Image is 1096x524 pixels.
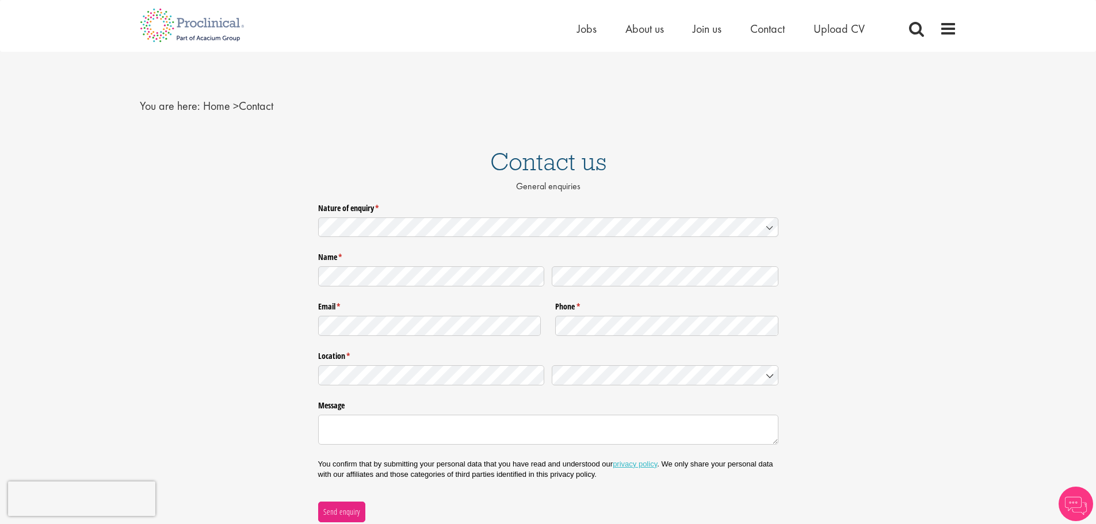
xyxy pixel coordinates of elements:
[318,266,545,286] input: First
[318,459,778,480] p: You confirm that by submitting your personal data that you have read and understood our . We only...
[318,297,541,312] label: Email
[8,481,155,516] iframe: reCAPTCHA
[323,506,360,518] span: Send enquiry
[750,21,785,36] a: Contact
[203,98,273,113] span: Contact
[318,347,778,362] legend: Location
[1059,487,1093,521] img: Chatbot
[625,21,664,36] a: About us
[693,21,721,36] a: Join us
[318,365,545,385] input: State / Province / Region
[555,297,778,312] label: Phone
[814,21,865,36] a: Upload CV
[552,365,778,385] input: Country
[318,198,778,213] label: Nature of enquiry
[233,98,239,113] span: >
[613,460,657,468] a: privacy policy
[318,502,365,522] button: Send enquiry
[203,98,230,113] a: breadcrumb link to Home
[318,248,778,263] legend: Name
[140,98,200,113] span: You are here:
[552,266,778,286] input: Last
[318,396,778,411] label: Message
[577,21,597,36] a: Jobs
